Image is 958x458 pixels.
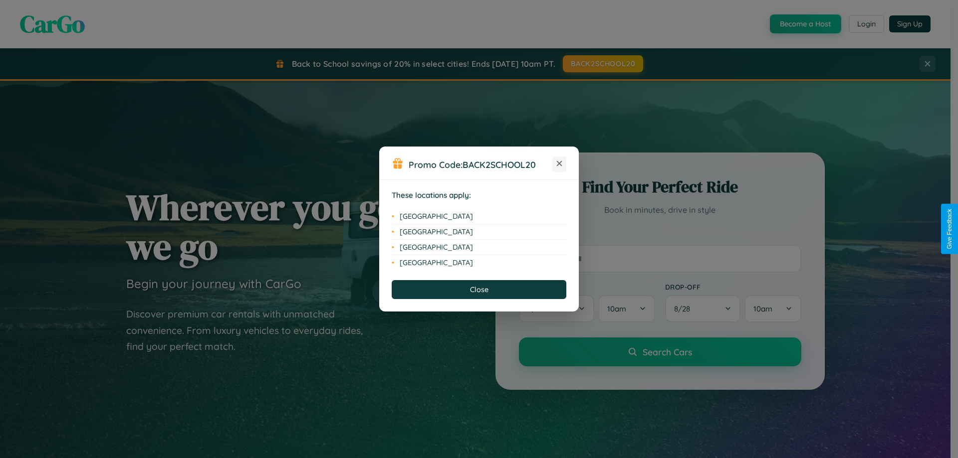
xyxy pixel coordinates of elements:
li: [GEOGRAPHIC_DATA] [392,240,566,255]
li: [GEOGRAPHIC_DATA] [392,209,566,224]
button: Close [392,280,566,299]
li: [GEOGRAPHIC_DATA] [392,224,566,240]
div: Give Feedback [946,209,953,249]
b: BACK2SCHOOL20 [463,159,536,170]
li: [GEOGRAPHIC_DATA] [392,255,566,270]
h3: Promo Code: [409,159,552,170]
strong: These locations apply: [392,190,471,200]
